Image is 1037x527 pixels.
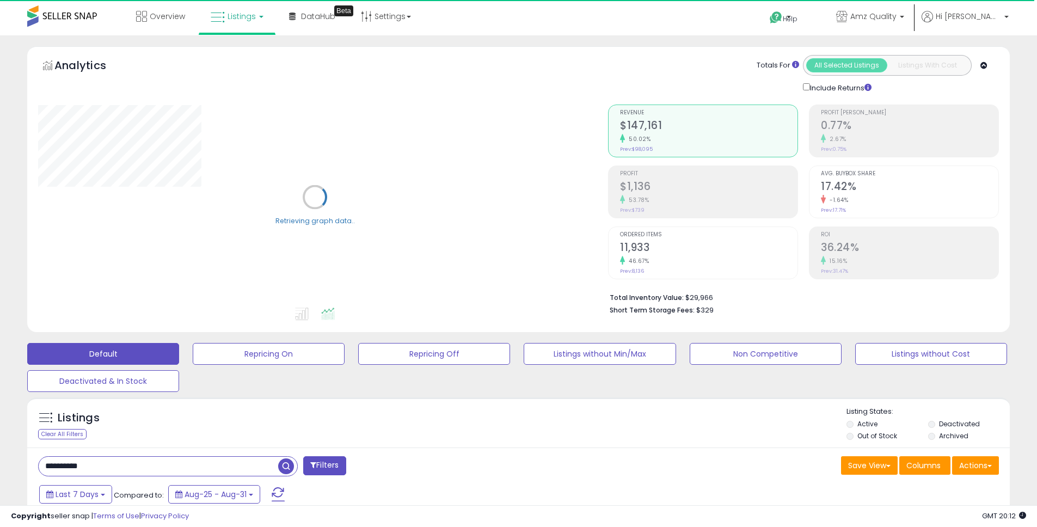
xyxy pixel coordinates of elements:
button: Last 7 Days [39,485,112,504]
div: Totals For [757,60,799,71]
span: Overview [150,11,185,22]
span: Amz Quality [850,11,897,22]
span: Profit [620,171,797,177]
p: Listing States: [846,407,1010,417]
h2: 0.77% [821,119,998,134]
span: Listings [228,11,256,22]
h2: 17.42% [821,180,998,195]
div: Tooltip anchor [334,5,353,16]
small: -1.64% [826,196,848,204]
a: Hi [PERSON_NAME] [922,11,1009,35]
span: Columns [906,460,941,471]
strong: Copyright [11,511,51,521]
span: Revenue [620,110,797,116]
h2: $1,136 [620,180,797,195]
label: Archived [939,431,968,440]
h2: 36.24% [821,241,998,256]
div: Include Returns [795,81,885,94]
button: Repricing On [193,343,345,365]
span: Profit [PERSON_NAME] [821,110,998,116]
button: Default [27,343,179,365]
span: Compared to: [114,490,164,500]
small: Prev: $739 [620,207,645,213]
label: Out of Stock [857,431,897,440]
h2: $147,161 [620,119,797,134]
div: Clear All Filters [38,429,87,439]
h5: Analytics [54,58,127,76]
button: All Selected Listings [806,58,887,72]
button: Columns [899,456,950,475]
small: 46.67% [625,257,649,265]
span: Last 7 Days [56,489,99,500]
small: Prev: 8,136 [620,268,644,274]
button: Save View [841,456,898,475]
button: Non Competitive [690,343,842,365]
button: Listings without Cost [855,343,1007,365]
span: $329 [696,305,714,315]
a: Privacy Policy [141,511,189,521]
span: Ordered Items [620,232,797,238]
a: Terms of Use [93,511,139,521]
b: Total Inventory Value: [610,293,684,302]
label: Deactivated [939,419,980,428]
span: 2025-09-8 20:12 GMT [982,511,1026,521]
h2: 11,933 [620,241,797,256]
div: Retrieving graph data.. [275,216,355,225]
small: 50.02% [625,135,651,143]
label: Active [857,419,878,428]
small: Prev: 31.47% [821,268,848,274]
small: 15.16% [826,257,847,265]
div: seller snap | | [11,511,189,522]
button: Listings without Min/Max [524,343,676,365]
small: 53.78% [625,196,649,204]
button: Filters [303,456,346,475]
button: Aug-25 - Aug-31 [168,485,260,504]
button: Repricing Off [358,343,510,365]
span: Help [783,14,797,23]
button: Listings With Cost [887,58,968,72]
i: Get Help [769,11,783,24]
small: Prev: $98,095 [620,146,653,152]
span: DataHub [301,11,335,22]
h5: Listings [58,410,100,426]
span: Hi [PERSON_NAME] [936,11,1001,22]
small: Prev: 0.75% [821,146,846,152]
span: Aug-25 - Aug-31 [185,489,247,500]
li: $29,966 [610,290,991,303]
b: Short Term Storage Fees: [610,305,695,315]
button: Deactivated & In Stock [27,370,179,392]
span: Avg. Buybox Share [821,171,998,177]
button: Actions [952,456,999,475]
small: 2.67% [826,135,846,143]
small: Prev: 17.71% [821,207,846,213]
a: Help [761,3,819,35]
span: ROI [821,232,998,238]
